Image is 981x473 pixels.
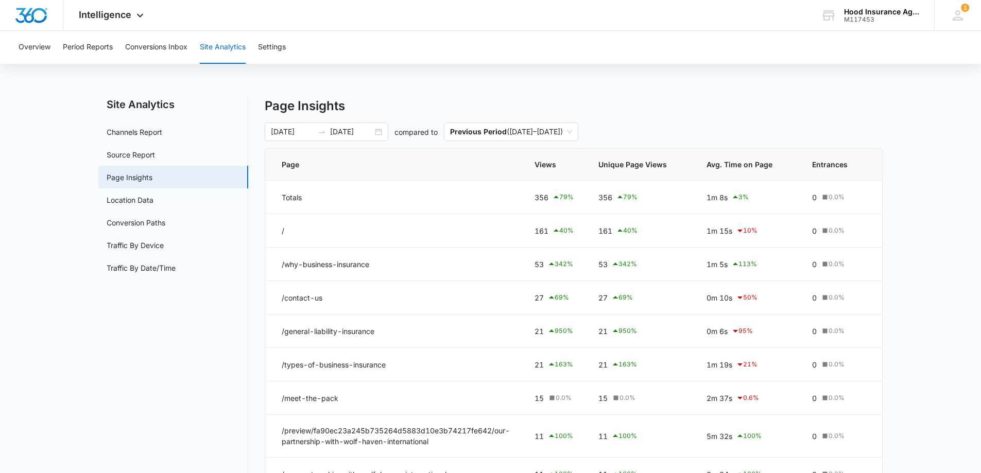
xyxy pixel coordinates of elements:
[265,314,522,348] td: /general-liability-insurance
[265,248,522,281] td: /why-business-insurance
[552,191,574,203] div: 79 %
[547,430,573,442] div: 100 %
[282,159,495,170] span: Page
[258,31,286,64] button: Settings
[265,348,522,381] td: /types-of-business-insurance
[616,224,638,237] div: 40 %
[844,16,919,23] div: account id
[820,360,845,369] div: 0.0 %
[812,225,863,236] div: 0
[535,224,574,237] div: 161
[820,393,845,402] div: 0.0 %
[611,258,637,270] div: 342 %
[265,381,522,415] td: /meet-the-pack
[107,172,152,183] a: Page Insights
[731,325,753,337] div: 95 %
[707,291,787,304] div: 0m 10s
[107,149,155,160] a: Source Report
[707,258,787,270] div: 1m 5s
[598,393,682,404] div: 15
[812,393,863,404] div: 0
[598,191,682,203] div: 356
[820,431,845,441] div: 0.0 %
[598,358,682,371] div: 21
[611,430,637,442] div: 100 %
[535,430,574,442] div: 11
[707,430,787,442] div: 5m 32s
[820,226,845,235] div: 0.0 %
[812,259,863,270] div: 0
[611,325,637,337] div: 950 %
[98,97,248,112] h2: Site Analytics
[611,358,637,371] div: 163 %
[736,430,762,442] div: 100 %
[107,240,164,251] a: Traffic By Device
[265,415,522,458] td: /preview/fa90ec23a245b735264d5883d10e3b74217fe642/our-partnership-with-wolf-haven-international
[271,126,314,137] input: Start date
[707,191,787,203] div: 1m 8s
[707,358,787,371] div: 1m 19s
[736,392,759,404] div: 0.6 %
[820,293,845,302] div: 0.0 %
[552,224,574,237] div: 40 %
[107,217,165,228] a: Conversion Paths
[450,127,507,136] p: Previous Period
[535,191,574,203] div: 356
[265,181,522,214] td: Totals
[736,291,758,304] div: 50 %
[125,31,187,64] button: Conversions Inbox
[812,192,863,203] div: 0
[707,325,787,337] div: 0m 6s
[731,191,749,203] div: 3 %
[450,123,572,141] span: ( [DATE] – [DATE] )
[812,159,848,170] span: Entrances
[547,291,569,304] div: 69 %
[961,4,969,12] div: notifications count
[820,326,845,336] div: 0.0 %
[265,214,522,248] td: /
[598,430,682,442] div: 11
[844,8,919,16] div: account name
[812,292,863,303] div: 0
[107,262,176,273] a: Traffic By Date/Time
[707,392,787,404] div: 2m 37s
[394,127,438,137] p: compared to
[265,281,522,314] td: /contact-us
[535,159,559,170] span: Views
[265,97,883,115] p: Page Insights
[598,159,667,170] span: Unique Page Views
[820,259,845,269] div: 0.0 %
[547,258,573,270] div: 342 %
[707,224,787,237] div: 1m 15s
[535,325,574,337] div: 21
[535,393,574,404] div: 15
[318,128,326,136] span: to
[535,258,574,270] div: 53
[598,291,682,304] div: 27
[318,128,326,136] span: swap-right
[812,326,863,337] div: 0
[961,4,969,12] span: 1
[107,195,153,205] a: Location Data
[812,431,863,442] div: 0
[19,31,50,64] button: Overview
[547,358,573,371] div: 163 %
[616,191,638,203] div: 79 %
[707,159,772,170] span: Avg. Time on Page
[731,258,757,270] div: 113 %
[535,291,574,304] div: 27
[598,325,682,337] div: 21
[611,291,633,304] div: 69 %
[598,258,682,270] div: 53
[330,126,373,137] input: End date
[611,393,635,402] div: 0.0 %
[820,192,845,202] div: 0.0 %
[63,31,113,64] button: Period Reports
[547,325,573,337] div: 950 %
[598,224,682,237] div: 161
[736,358,758,371] div: 21 %
[79,9,131,20] span: Intelligence
[736,224,758,237] div: 10 %
[107,127,162,137] a: Channels Report
[547,393,572,402] div: 0.0 %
